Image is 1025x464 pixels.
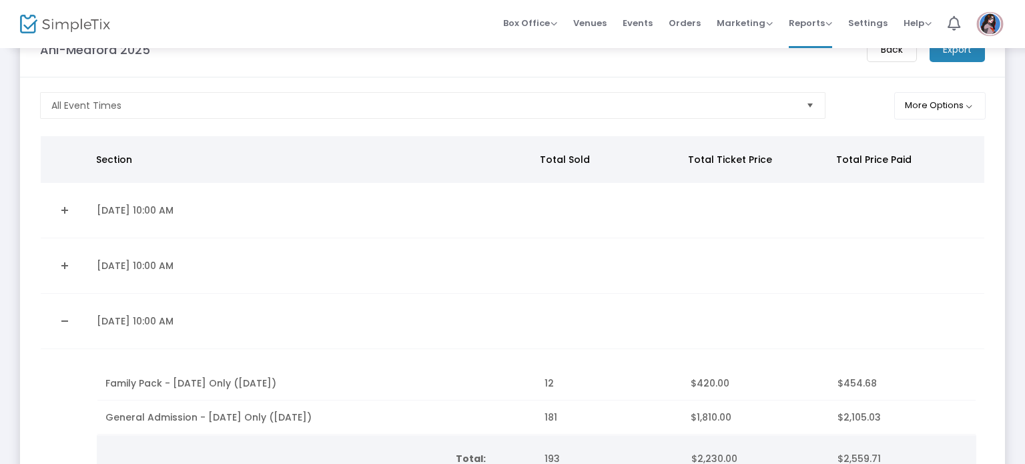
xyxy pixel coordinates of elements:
[51,99,121,112] span: All Event Times
[930,37,985,62] m-button: Export
[801,93,819,118] button: Select
[97,367,976,435] div: Data table
[105,377,276,390] span: Family Pack - [DATE] Only ([DATE])
[89,183,537,238] td: [DATE] 10:00 AM
[717,17,773,29] span: Marketing
[688,153,772,166] span: Total Ticket Price
[573,6,607,40] span: Venues
[545,411,557,424] span: 181
[503,17,557,29] span: Box Office
[545,377,554,390] span: 12
[532,136,680,183] th: Total Sold
[49,310,81,332] a: Collapse Details
[89,294,537,349] td: [DATE] 10:00 AM
[837,377,877,390] span: $454.68
[691,377,729,390] span: $420.00
[789,17,832,29] span: Reports
[623,6,653,40] span: Events
[105,411,312,424] span: General Admission - [DATE] Only ([DATE])
[49,200,81,221] a: Expand Details
[49,255,81,276] a: Expand Details
[691,411,731,424] span: $1,810.00
[836,153,912,166] span: Total Price Paid
[867,37,917,62] m-button: Back
[837,411,881,424] span: $2,105.03
[848,6,888,40] span: Settings
[894,92,986,120] button: More Options
[40,41,150,59] m-panel-title: Ani-Medford 2025
[669,6,701,40] span: Orders
[904,17,932,29] span: Help
[88,136,533,183] th: Section
[89,238,537,294] td: [DATE] 10:00 AM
